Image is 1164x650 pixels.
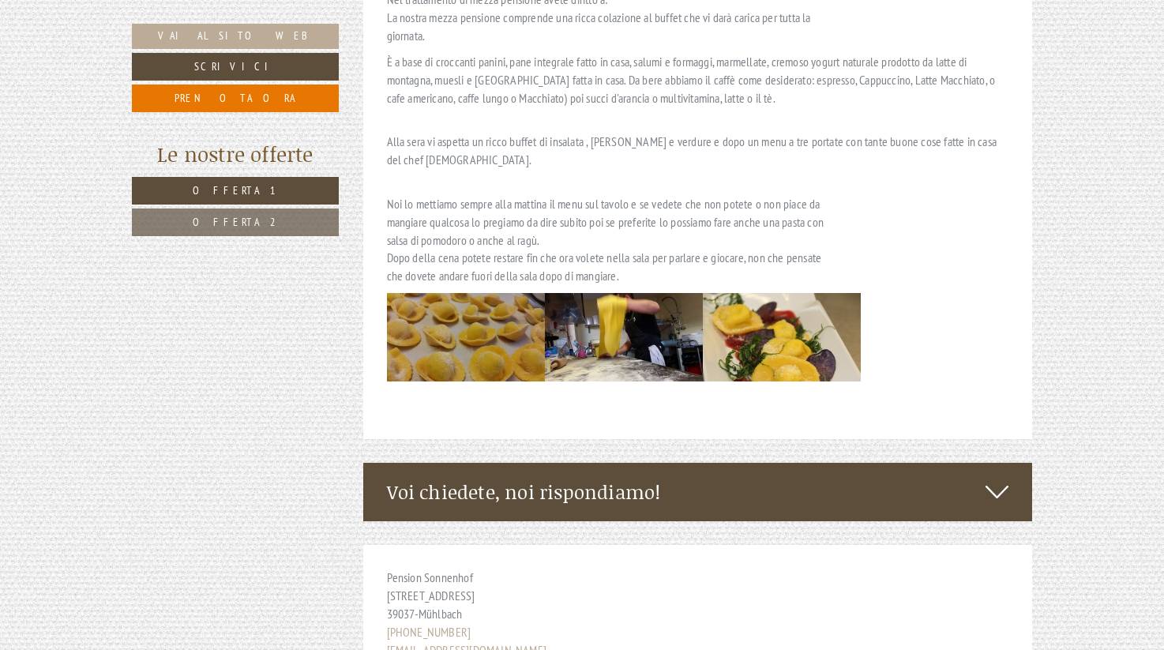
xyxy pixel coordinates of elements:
span: Offerta 2 [193,215,279,229]
div: Voi chiedete, noi rispondiamo! [363,463,1033,521]
a: Scrivici [132,53,339,81]
a: Vai al sito web [132,24,339,49]
p: Noi lo mettiamo sempre alla mattina il menu sul tavolo e se vedete che non potete o non piace da ... [387,177,1009,285]
img: image [387,293,861,381]
div: Le nostre offerte [132,140,339,169]
span: [STREET_ADDRESS] [387,588,475,603]
span: Offerta 1 [193,183,279,197]
p: È a base di croccanti panini, pane integrale fatto in casa, salumi e formaggi, marmellate, cremos... [387,53,1009,107]
a: [PHONE_NUMBER] [387,624,471,640]
a: Prenota ora [132,85,339,112]
span: 39037 [387,606,415,622]
p: Alla sera vi aspetta un ricco buffet di insalata , [PERSON_NAME] e verdure e dopo un menu a tre p... [387,115,1009,169]
span: Mühlbach [419,606,463,622]
span: Pension Sonnenhof [387,569,473,585]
